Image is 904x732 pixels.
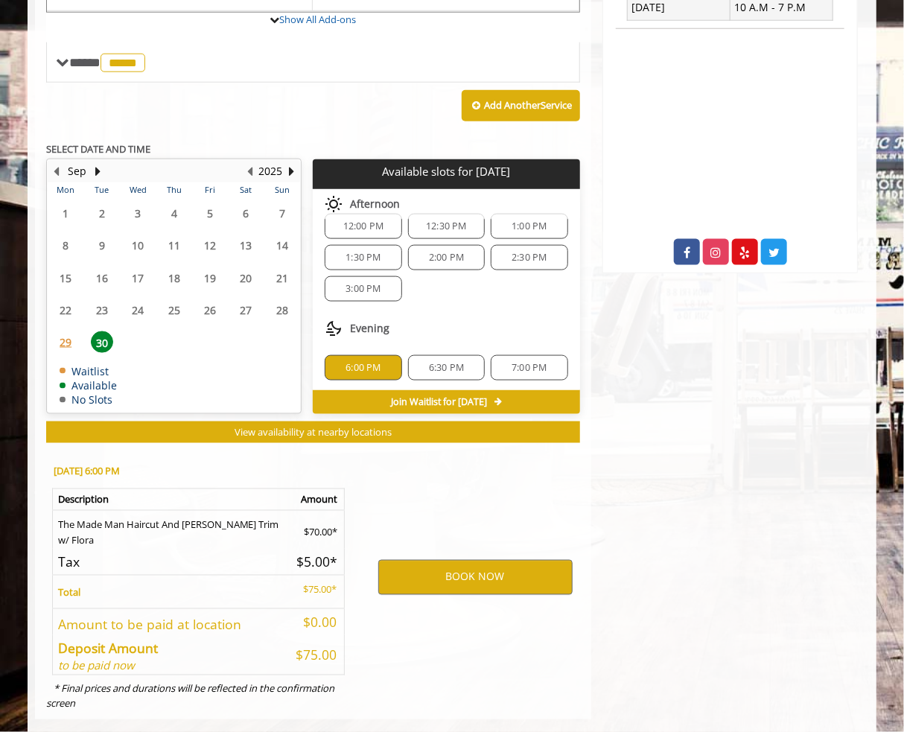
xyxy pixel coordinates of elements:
div: 3:00 PM [325,276,401,302]
span: 6:30 PM [429,362,464,374]
span: 1:30 PM [346,252,381,264]
button: Previous Month [51,163,63,179]
button: Next Year [285,163,297,179]
span: 3:00 PM [346,283,381,295]
td: Select day29 [48,326,83,358]
th: Sun [264,182,301,197]
span: Evening [350,322,389,334]
img: evening slots [325,319,343,337]
td: Waitlist [60,366,117,377]
button: Sep [69,163,87,179]
span: 29 [54,331,77,353]
div: 12:00 PM [325,214,401,239]
span: 30 [91,331,113,353]
button: Previous Year [243,163,255,179]
b: Total [58,586,80,599]
b: Amount [301,493,337,506]
div: 6:30 PM [408,355,485,381]
b: Deposit Amount [58,640,158,658]
div: 12:30 PM [408,214,485,239]
div: 6:00 PM [325,355,401,381]
div: 2:00 PM [408,245,485,270]
td: $70.00* [290,510,345,548]
button: 2025 [258,163,282,179]
span: View availability at nearby locations [235,425,392,439]
span: Join Waitlist for [DATE] [391,396,487,408]
th: Wed [120,182,156,197]
b: Description [58,493,109,506]
th: Fri [192,182,228,197]
div: 2:30 PM [491,245,567,270]
p: $75.00* [295,582,337,598]
td: No Slots [60,394,117,405]
button: Next Month [92,163,104,179]
button: View availability at nearby locations [46,421,580,443]
h5: $5.00* [295,556,337,570]
b: Add Another Service [485,98,573,112]
h5: Amount to be paid at location [58,618,284,632]
span: 12:00 PM [343,220,384,232]
i: to be paid now [58,658,135,673]
span: 2:00 PM [429,252,464,264]
th: Mon [48,182,83,197]
a: Show All Add-ons [279,13,356,26]
th: Sat [228,182,264,197]
p: Available slots for [DATE] [319,165,573,178]
b: [DATE] 6:00 PM [54,464,120,477]
span: Afternoon [350,198,400,210]
span: 6:00 PM [346,362,381,374]
i: * Final prices and durations will be reflected in the confirmation screen [46,682,334,711]
div: 1:30 PM [325,245,401,270]
div: 7:00 PM [491,355,567,381]
th: Thu [156,182,191,197]
th: Tue [83,182,119,197]
b: SELECT DATE AND TIME [46,142,150,156]
td: The Made Man Haircut And [PERSON_NAME] Trim w/ Flora [53,510,290,548]
div: 1:00 PM [491,214,567,239]
td: Select day30 [83,326,119,358]
h5: $0.00 [295,616,337,630]
img: afternoon slots [325,195,343,213]
span: 2:30 PM [512,252,547,264]
span: 1:00 PM [512,220,547,232]
span: 12:30 PM [426,220,467,232]
span: 7:00 PM [512,362,547,374]
h5: Tax [58,556,284,570]
button: BOOK NOW [378,560,573,594]
button: Add AnotherService [462,90,580,121]
td: Available [60,380,117,391]
h5: $75.00 [295,649,337,663]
